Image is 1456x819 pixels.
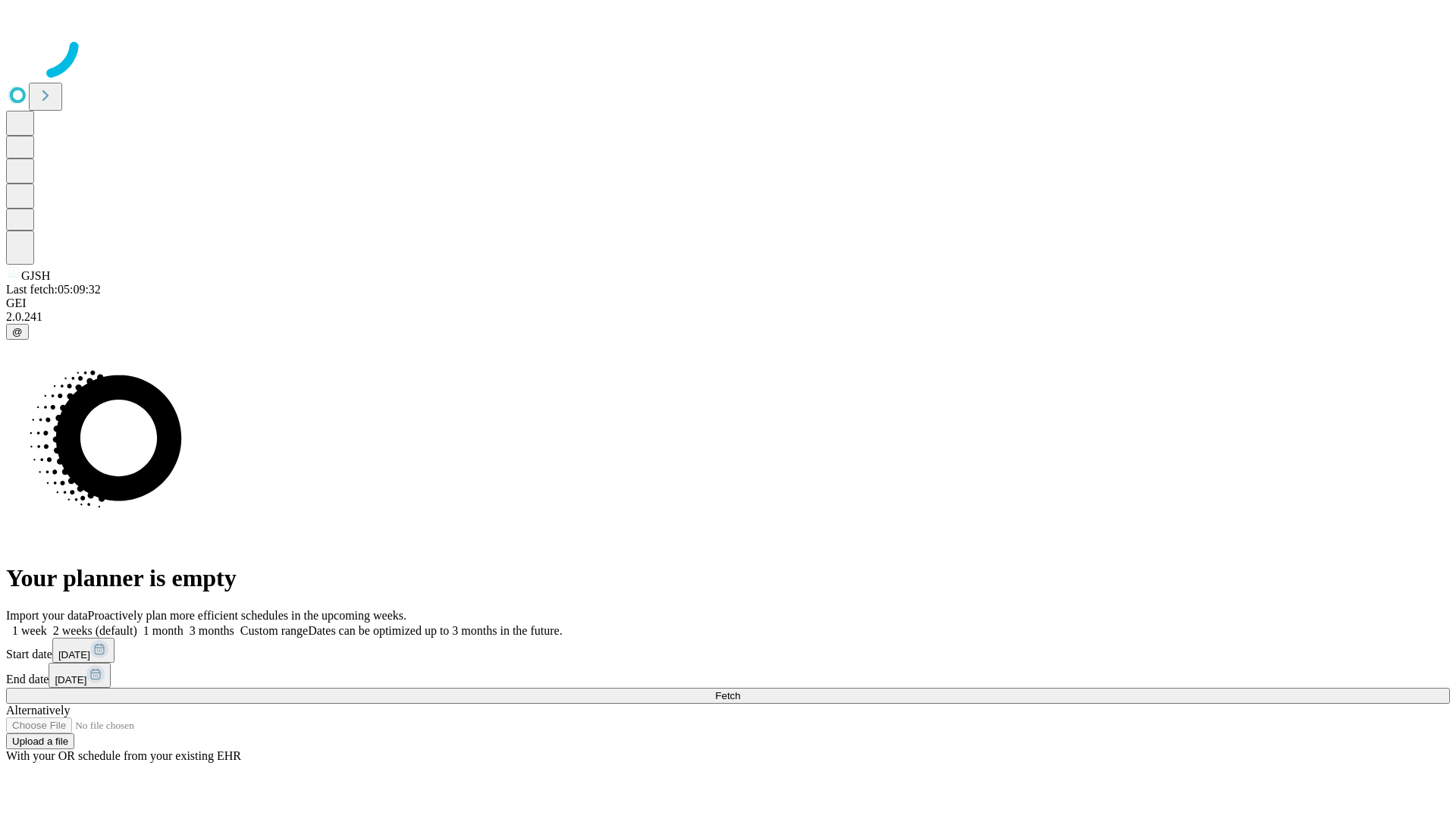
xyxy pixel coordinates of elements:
[58,649,90,661] span: [DATE]
[6,564,1450,592] h1: Your planner is empty
[21,269,50,282] span: GJSH
[12,624,47,637] span: 1 week
[6,324,29,340] button: @
[6,609,88,622] span: Import your data
[88,609,406,622] span: Proactively plan more efficient schedules in the upcoming weeks.
[190,624,234,637] span: 3 months
[6,638,1450,663] div: Start date
[6,688,1450,704] button: Fetch
[6,283,101,296] span: Last fetch: 05:09:32
[6,704,70,717] span: Alternatively
[308,624,562,637] span: Dates can be optimized up to 3 months in the future.
[55,674,86,686] span: [DATE]
[715,690,740,701] span: Fetch
[6,663,1450,688] div: End date
[12,326,23,337] span: @
[240,624,308,637] span: Custom range
[6,297,1450,310] div: GEI
[6,310,1450,324] div: 2.0.241
[6,749,241,762] span: With your OR schedule from your existing EHR
[53,624,137,637] span: 2 weeks (default)
[143,624,184,637] span: 1 month
[49,663,111,688] button: [DATE]
[52,638,115,663] button: [DATE]
[6,733,74,749] button: Upload a file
